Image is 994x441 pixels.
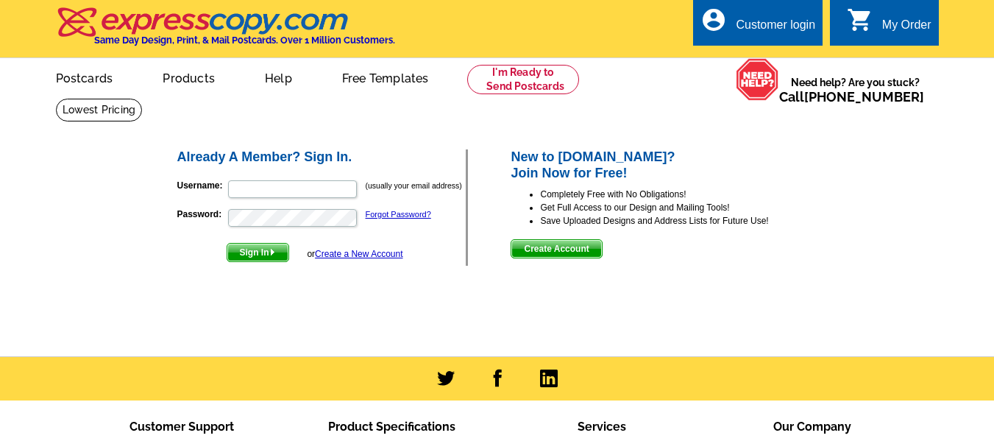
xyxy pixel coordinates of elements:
[269,249,276,255] img: button-next-arrow-white.png
[511,149,819,181] h2: New to [DOMAIN_NAME]? Join Now for Free!
[315,249,402,259] a: Create a New Account
[94,35,395,46] h4: Same Day Design, Print, & Mail Postcards. Over 1 Million Customers.
[139,60,238,94] a: Products
[241,60,316,94] a: Help
[540,201,819,214] li: Get Full Access to our Design and Mailing Tools!
[511,239,602,258] button: Create Account
[366,210,431,219] a: Forgot Password?
[779,89,924,105] span: Call
[177,208,227,221] label: Password:
[177,149,466,166] h2: Already A Member? Sign In.
[307,247,402,261] div: or
[129,420,234,434] span: Customer Support
[319,60,452,94] a: Free Templates
[847,16,931,35] a: shopping_cart My Order
[700,16,815,35] a: account_circle Customer login
[779,75,931,105] span: Need help? Are you stuck?
[540,214,819,227] li: Save Uploaded Designs and Address Lists for Future Use!
[227,243,289,262] button: Sign In
[804,89,924,105] a: [PHONE_NUMBER]
[56,18,395,46] a: Same Day Design, Print, & Mail Postcards. Over 1 Million Customers.
[366,181,462,190] small: (usually your email address)
[700,7,727,33] i: account_circle
[32,60,137,94] a: Postcards
[578,420,626,434] span: Services
[736,58,779,101] img: help
[328,420,455,434] span: Product Specifications
[540,188,819,201] li: Completely Free with No Obligations!
[773,420,851,434] span: Our Company
[511,240,601,258] span: Create Account
[177,179,227,192] label: Username:
[736,18,815,39] div: Customer login
[227,244,288,261] span: Sign In
[847,7,873,33] i: shopping_cart
[882,18,931,39] div: My Order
